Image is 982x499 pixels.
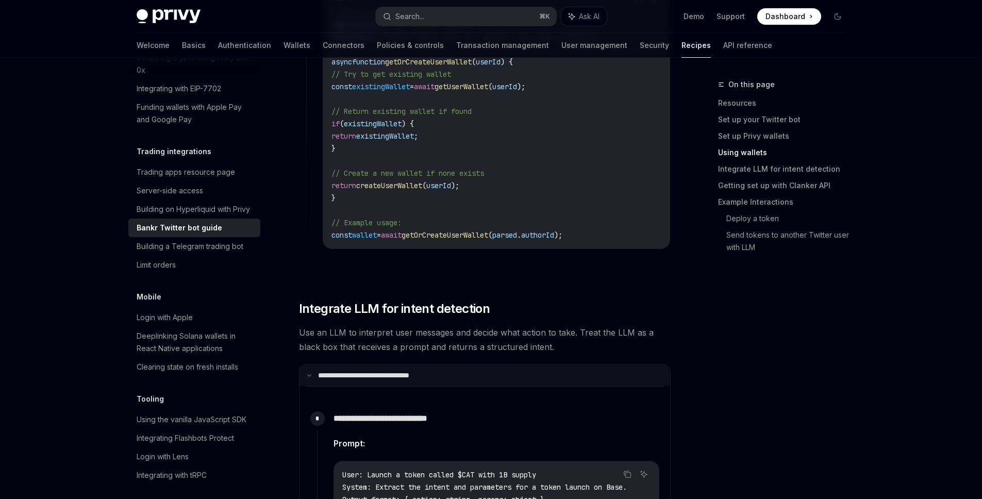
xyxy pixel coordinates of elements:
div: Using the vanilla JavaScript SDK [137,413,246,426]
a: Bankr Twitter bot guide [128,219,260,237]
a: User management [561,33,627,58]
span: System: Extract the intent and parameters for a token launch on Base. [342,483,627,492]
div: Integrating with EIP-7702 [137,82,221,95]
div: Funding wallets with Apple Pay and Google Pay [137,101,254,126]
a: Authentication [218,33,271,58]
span: On this page [728,78,775,91]
span: parsed [492,230,517,240]
div: Deeplinking Solana wallets in React Native applications [137,330,254,355]
span: getUserWallet [435,82,488,91]
span: ( [488,82,492,91]
span: Integrate LLM for intent detection [299,301,490,317]
span: = [410,82,414,91]
a: Dashboard [757,8,821,25]
span: getOrCreateUserWallet [385,57,472,66]
a: Building a Telegram trading bot [128,237,260,256]
a: Clearing state on fresh installs [128,358,260,376]
a: Basics [182,33,206,58]
div: Integrating with tRPC [137,469,207,481]
a: Trading apps resource page [128,163,260,181]
span: if [331,119,340,128]
button: Ask AI [561,7,607,26]
button: Search...⌘K [376,7,556,26]
a: Using the vanilla JavaScript SDK [128,410,260,429]
a: Login with Apple [128,308,260,327]
span: async [331,57,352,66]
h5: Tooling [137,393,164,405]
span: userId [426,181,451,190]
span: ); [451,181,459,190]
span: ) { [402,119,414,128]
a: Recipes [681,33,711,58]
strong: Prompt: [334,438,365,448]
a: Integrating with tRPC [128,466,260,485]
span: ; [414,131,418,141]
span: // Try to get existing wallet [331,70,451,79]
img: dark logo [137,9,201,24]
span: ⌘ K [539,12,550,21]
div: Bankr Twitter bot guide [137,222,222,234]
div: Search... [395,10,424,23]
a: Welcome [137,33,170,58]
span: userId [492,82,517,91]
div: Login with Apple [137,311,193,324]
span: getOrCreateUserWallet [402,230,488,240]
span: ); [554,230,562,240]
span: ( [472,57,476,66]
span: ) { [501,57,513,66]
h5: Mobile [137,291,161,303]
a: Connectors [323,33,364,58]
span: User: Launch a token called $CAT with 1B supply [342,470,536,479]
a: Transaction management [456,33,549,58]
span: } [331,193,336,203]
a: Set up your Twitter bot [718,111,854,128]
span: await [414,82,435,91]
a: Integrating with EIP-7702 [128,79,260,98]
span: return [331,181,356,190]
span: = [377,230,381,240]
div: Server-side access [137,185,203,197]
a: Using wallets [718,144,854,161]
a: Support [717,11,745,22]
button: Toggle dark mode [829,8,846,25]
span: ( [488,230,492,240]
h5: Trading integrations [137,145,211,158]
span: // Example usage: [331,218,402,227]
a: Funding wallets with Apple Pay and Google Pay [128,98,260,129]
a: Getting set up with Clanker API [718,177,854,194]
span: const [331,230,352,240]
a: Wallets [284,33,310,58]
span: const [331,82,352,91]
span: // Create a new wallet if none exists [331,169,484,178]
div: Clearing state on fresh installs [137,361,238,373]
span: return [331,131,356,141]
a: Deploy a token [726,210,854,227]
span: . [517,230,521,240]
a: Integrating Flashbots Protect [128,429,260,447]
span: Ask AI [579,11,600,22]
a: Integrate LLM for intent detection [718,161,854,177]
a: Login with Lens [128,447,260,466]
div: Login with Lens [137,451,189,463]
a: Deeplinking Solana wallets in React Native applications [128,327,260,358]
span: // Return existing wallet if found [331,107,472,116]
span: ); [517,82,525,91]
span: function [352,57,385,66]
span: authorId [521,230,554,240]
a: Security [640,33,669,58]
span: Use an LLM to interpret user messages and decide what action to take. Treat the LLM as a black bo... [299,325,671,354]
a: Server-side access [128,181,260,200]
div: Integrating Flashbots Protect [137,432,234,444]
span: existingWallet [344,119,402,128]
a: Send tokens to another Twitter user with LLM [726,227,854,256]
div: Limit orders [137,259,176,271]
span: wallet [352,230,377,240]
span: userId [476,57,501,66]
span: Dashboard [765,11,805,22]
button: Ask AI [637,468,651,481]
a: Demo [684,11,704,22]
span: } [331,144,336,153]
span: await [381,230,402,240]
a: Resources [718,95,854,111]
a: Policies & controls [377,33,444,58]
